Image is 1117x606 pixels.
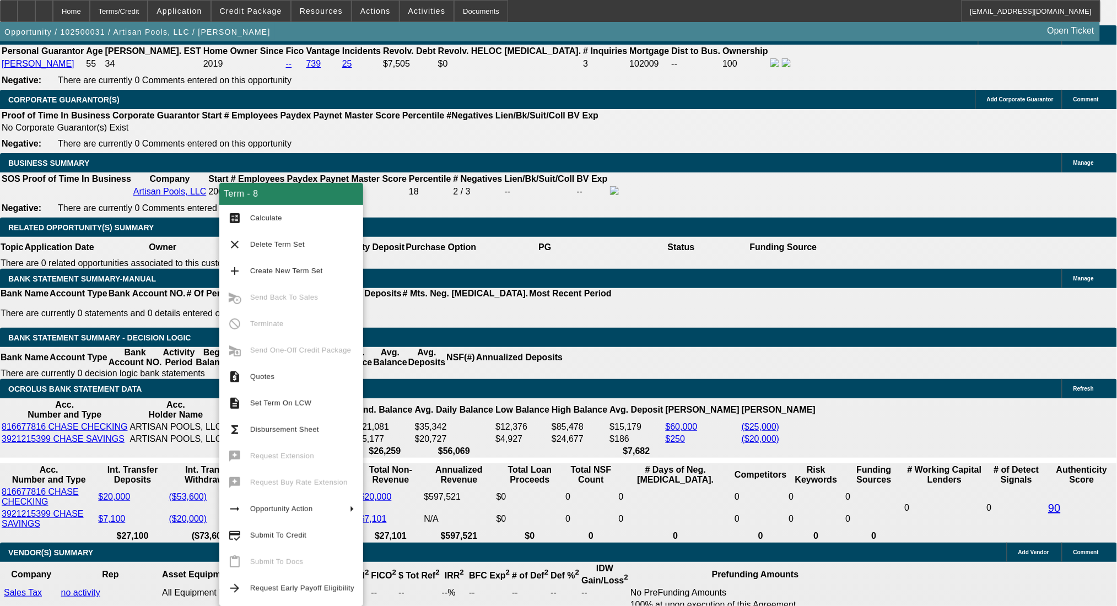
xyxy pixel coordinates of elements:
[102,570,118,579] b: Rep
[306,46,340,56] b: Vantage
[300,7,343,15] span: Resources
[287,174,318,183] b: Paydex
[438,58,582,70] td: $0
[496,464,564,485] th: Total Loan Proceeds
[441,587,467,598] td: --%
[250,372,274,381] span: Quotes
[8,223,154,232] span: RELATED OPPORTUNITY(S) SUMMARY
[22,174,132,185] th: Proof of Time In Business
[734,486,787,507] td: 0
[749,237,818,258] th: Funding Source
[186,288,239,299] th: # Of Periods
[454,187,503,197] div: 2 / 3
[2,59,74,68] a: [PERSON_NAME]
[789,531,844,542] th: 0
[359,531,423,542] th: $27,101
[581,587,629,598] td: --
[435,569,439,577] sup: 2
[1,464,96,485] th: Acc. Number and Type
[228,582,241,595] mat-icon: arrow_forward
[496,508,564,529] td: $0
[398,571,440,580] b: $ Tot Ref
[280,111,311,120] b: Paydex
[405,237,477,258] th: Purchase Option
[2,46,84,56] b: Personal Guarantor
[722,46,768,56] b: Ownership
[342,46,381,56] b: Incidents
[371,571,397,580] b: FICO
[609,434,664,445] td: $186
[228,423,241,436] mat-icon: functions
[770,58,779,67] img: facebook-icon.png
[1073,549,1099,555] span: Comment
[2,434,125,443] a: 3921215399 CHASE SAVINGS
[4,28,271,36] span: Opportunity / 102500031 / Artisan Pools, LLC / [PERSON_NAME]
[8,95,120,104] span: CORPORATE GUARANTOR(S)
[551,571,579,580] b: Def %
[782,58,791,67] img: linkedin-icon.png
[565,464,617,485] th: Sum of the Total NSF Count and Total Overdraft Fee Count from Ocrolus
[108,288,186,299] th: Bank Account NO.
[365,569,369,577] sup: 2
[208,186,229,198] td: 2009
[8,548,93,557] span: VENDOR(S) SUMMARY
[618,531,733,542] th: 0
[845,508,903,529] td: 0
[630,46,670,56] b: Mortgage
[2,509,84,528] a: 3921215399 CHASE SAVINGS
[2,139,41,148] b: Negative:
[789,464,844,485] th: Risk Keywords
[618,508,733,529] td: 0
[618,464,733,485] th: # Days of Neg. [MEDICAL_DATA].
[845,531,903,542] th: 0
[112,111,199,120] b: Corporate Guarantor
[250,240,305,248] span: Delete Term Set
[845,464,903,485] th: Funding Sources
[1043,21,1099,40] a: Open Ticket
[4,588,42,597] a: Sales Tax
[219,183,363,205] div: Term - 8
[613,237,749,258] th: Status
[250,399,311,407] span: Set Term On LCW
[576,186,608,198] td: --
[414,434,494,445] td: $20,727
[352,1,399,21] button: Actions
[742,434,780,443] a: ($20,000)
[504,186,575,198] td: --
[512,571,548,580] b: # of Def
[610,186,619,195] img: facebook-icon.png
[495,399,550,420] th: Low Balance
[169,531,253,542] th: ($73,600)
[734,464,787,485] th: Competitors
[1018,549,1049,555] span: Add Vendor
[286,46,304,56] b: Fico
[565,531,617,542] th: 0
[400,1,454,21] button: Activities
[1073,96,1099,102] span: Comment
[742,422,780,431] a: ($25,000)
[357,446,413,457] th: $26,259
[581,564,628,585] b: IDW Gain/Loss
[86,46,102,56] b: Age
[314,111,400,120] b: Paynet Master Score
[1,309,612,318] p: There are currently 0 statements and 0 details entered on this opportunity
[58,203,292,213] span: There are currently 0 Comments entered on this opportunity
[447,111,494,120] b: #Negatives
[320,174,407,183] b: Paynet Master Score
[672,46,721,56] b: Dist to Bus.
[468,587,510,598] td: --
[424,492,494,502] div: $597,521
[722,58,769,70] td: 100
[250,505,313,513] span: Opportunity Action
[24,237,94,258] th: Application Date
[133,187,207,196] a: Artisan Pools, LLC
[624,573,628,582] sup: 2
[629,58,670,70] td: 102009
[228,370,241,383] mat-icon: request_quote
[423,531,494,542] th: $597,521
[551,434,608,445] td: $24,677
[544,569,548,577] sup: 2
[157,7,202,15] span: Application
[250,214,282,222] span: Calculate
[496,531,564,542] th: $0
